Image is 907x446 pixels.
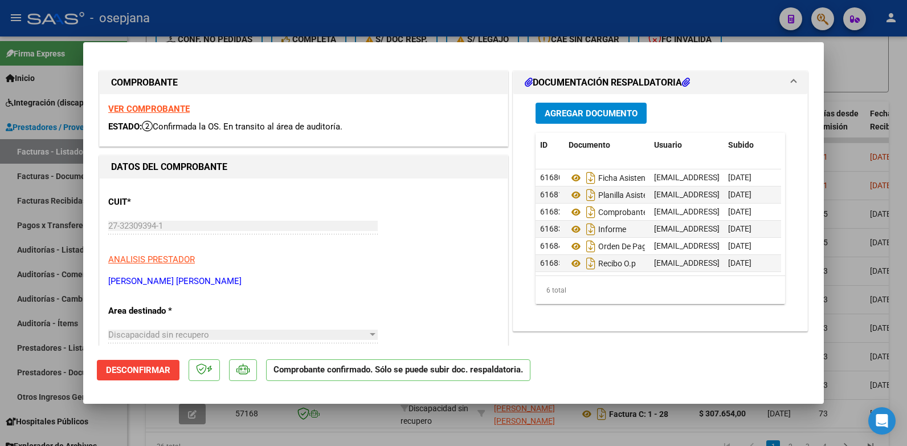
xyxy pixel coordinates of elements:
datatable-header-cell: Usuario [649,133,724,157]
span: 61682 [540,207,563,216]
span: Subido [728,140,754,149]
i: Descargar documento [583,254,598,273]
mat-expansion-panel-header: DOCUMENTACIÓN RESPALDATORIA [513,71,807,94]
span: [EMAIL_ADDRESS][DOMAIN_NAME] - [PERSON_NAME] [654,173,847,182]
span: [EMAIL_ADDRESS][DOMAIN_NAME] - [PERSON_NAME] [654,207,847,216]
datatable-header-cell: ID [536,133,564,157]
span: ANALISIS PRESTADOR [108,254,195,265]
span: Informe [569,225,626,234]
i: Descargar documento [583,169,598,187]
span: Desconfirmar [106,365,170,375]
span: Confirmada la OS. En transito al área de auditoría. [142,121,342,132]
datatable-header-cell: Subido [724,133,781,157]
i: Descargar documento [583,203,598,221]
span: 61680 [540,173,563,182]
span: [DATE] [728,241,751,250]
strong: DATOS DEL COMPROBANTE [111,161,227,172]
div: 6 total [536,276,785,305]
div: Open Intercom Messenger [868,407,896,435]
datatable-header-cell: Acción [781,133,837,157]
button: Desconfirmar [97,360,179,380]
span: [DATE] [728,258,751,267]
span: 61683 [540,224,563,233]
span: ID [540,140,548,149]
span: Planilla Asistencia [569,190,662,200]
i: Descargar documento [583,186,598,204]
span: [EMAIL_ADDRESS][DOMAIN_NAME] - [PERSON_NAME] [654,258,847,267]
h1: DOCUMENTACIÓN RESPALDATORIA [525,76,690,90]
strong: COMPROBANTE [111,77,178,88]
span: Comprobante Cae [569,208,663,217]
span: Usuario [654,140,682,149]
button: Agregar Documento [536,103,647,124]
span: Recibo O.p [569,259,636,268]
i: Descargar documento [583,220,598,238]
p: Comprobante confirmado. Sólo se puede subir doc. respaldatoria. [266,359,530,382]
span: 61681 [540,190,563,199]
span: Discapacidad sin recupero [108,330,209,340]
span: [EMAIL_ADDRESS][DOMAIN_NAME] - [PERSON_NAME] [654,190,847,199]
a: VER COMPROBANTE [108,104,190,114]
i: Descargar documento [583,237,598,256]
p: CUIT [108,196,226,209]
datatable-header-cell: Documento [564,133,649,157]
p: Area destinado * [108,305,226,318]
span: 61685 [540,258,563,267]
p: [PERSON_NAME] [PERSON_NAME] [108,275,499,288]
div: DOCUMENTACIÓN RESPALDATORIA [513,94,807,331]
span: 61684 [540,241,563,250]
span: [EMAIL_ADDRESS][DOMAIN_NAME] - [PERSON_NAME] [654,224,847,233]
span: Orden De Pago Fac 27 [569,242,677,251]
span: [DATE] [728,173,751,182]
span: Documento [569,140,610,149]
span: [EMAIL_ADDRESS][DOMAIN_NAME] - [PERSON_NAME] [654,241,847,250]
span: ESTADO: [108,121,142,132]
span: [DATE] [728,207,751,216]
span: Agregar Documento [545,108,638,119]
span: [DATE] [728,190,751,199]
span: [DATE] [728,224,751,233]
span: Ficha Asistencia [569,173,656,183]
